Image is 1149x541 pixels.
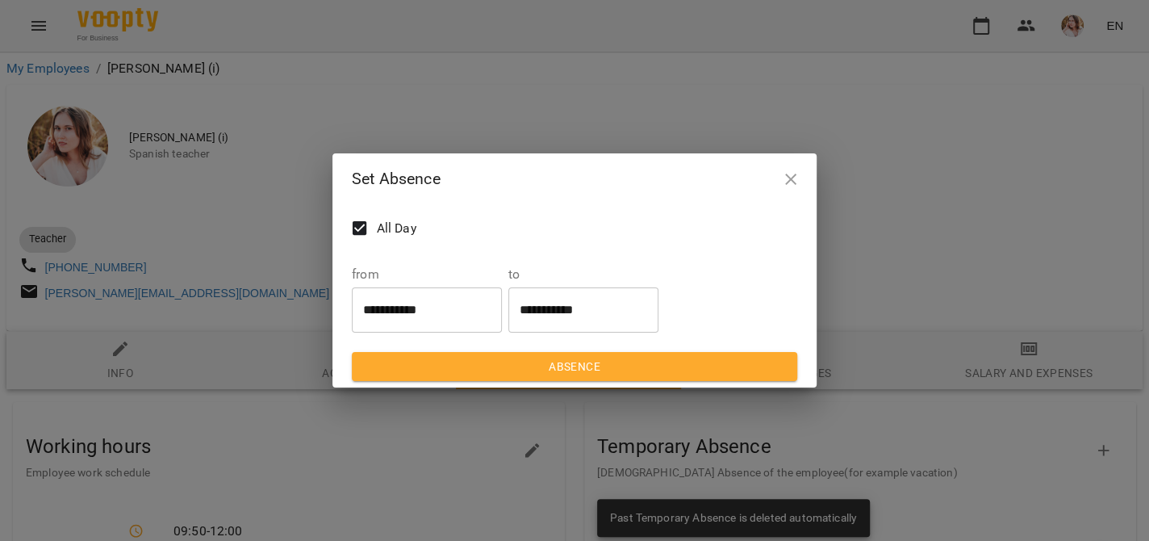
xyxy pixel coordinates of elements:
span: Absence [365,357,784,376]
button: Absence [352,352,797,381]
span: All Day [377,219,416,238]
label: from [352,268,502,281]
h2: Set Absence [352,166,797,191]
label: to [508,268,658,281]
